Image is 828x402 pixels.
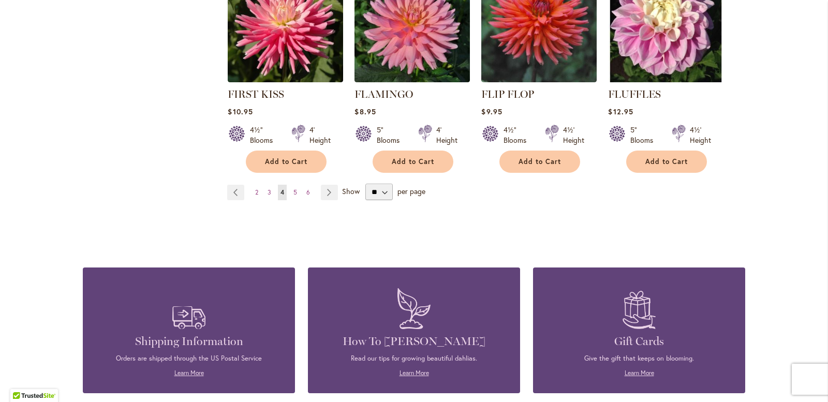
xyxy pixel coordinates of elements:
a: FIRST KISS [228,75,343,84]
a: FLAMINGO [354,75,470,84]
h4: Gift Cards [549,334,730,349]
h4: Shipping Information [98,334,279,349]
a: FLIP FLOP [481,88,534,100]
span: 5 [293,188,297,196]
a: FIRST KISS [228,88,284,100]
span: $8.95 [354,107,376,116]
a: FLUFFLES [608,88,661,100]
a: 2 [253,185,261,200]
div: 4½' Height [563,125,584,145]
span: 4 [280,188,284,196]
button: Add to Cart [499,151,580,173]
a: FLAMINGO [354,88,413,100]
div: 4' Height [309,125,331,145]
a: 5 [291,185,300,200]
a: 3 [265,185,274,200]
button: Add to Cart [246,151,327,173]
p: Orders are shipped through the US Postal Service [98,354,279,363]
div: 4½" Blooms [504,125,533,145]
p: Read our tips for growing beautiful dahlias. [323,354,505,363]
div: 5" Blooms [630,125,659,145]
iframe: Launch Accessibility Center [8,365,37,394]
button: Add to Cart [626,151,707,173]
span: 6 [306,188,310,196]
a: Learn More [625,369,654,377]
span: Add to Cart [645,157,688,166]
h4: How To [PERSON_NAME] [323,334,505,349]
a: 6 [304,185,313,200]
span: Show [342,186,360,196]
a: FLIP FLOP [481,75,597,84]
a: Learn More [174,369,204,377]
div: 4½' Height [690,125,711,145]
div: 4½" Blooms [250,125,279,145]
span: $9.95 [481,107,502,116]
span: Add to Cart [392,157,434,166]
div: 4' Height [436,125,457,145]
a: FLUFFLES [608,75,723,84]
span: 2 [255,188,258,196]
a: Learn More [400,369,429,377]
p: Give the gift that keeps on blooming. [549,354,730,363]
span: per page [397,186,425,196]
span: $10.95 [228,107,253,116]
button: Add to Cart [373,151,453,173]
span: 3 [268,188,271,196]
div: 5" Blooms [377,125,406,145]
span: $12.95 [608,107,633,116]
span: Add to Cart [519,157,561,166]
span: Add to Cart [265,157,307,166]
